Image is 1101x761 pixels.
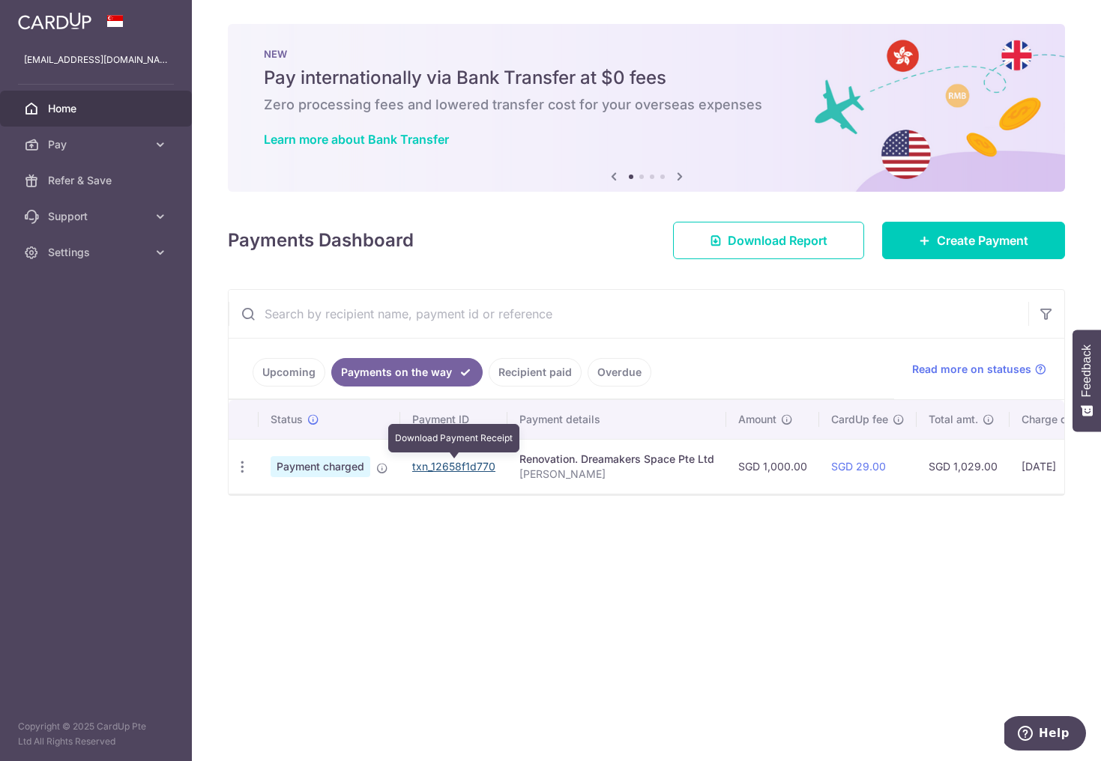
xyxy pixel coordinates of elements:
a: Upcoming [253,358,325,386]
span: Create Payment [937,231,1028,249]
a: SGD 29.00 [831,460,886,473]
p: [PERSON_NAME] [519,467,714,482]
td: SGD 1,000.00 [726,439,819,494]
span: CardUp fee [831,412,888,427]
span: Status [271,412,303,427]
span: Total amt. [929,412,978,427]
div: Renovation. Dreamakers Space Pte Ltd [519,452,714,467]
a: Create Payment [882,222,1065,259]
button: Feedback - Show survey [1073,330,1101,431]
p: [EMAIL_ADDRESS][DOMAIN_NAME] [24,52,168,67]
iframe: Opens a widget where you can find more information [1004,716,1086,754]
span: Settings [48,245,147,260]
a: Recipient paid [489,358,582,386]
span: Support [48,209,147,224]
p: NEW [264,48,1029,60]
td: SGD 1,029.00 [917,439,1010,494]
a: Download Report [673,222,864,259]
a: Learn more about Bank Transfer [264,132,449,147]
span: Refer & Save [48,173,147,188]
span: Pay [48,137,147,152]
a: Read more on statuses [912,362,1046,377]
span: Amount [738,412,776,427]
h4: Payments Dashboard [228,227,414,254]
th: Payment ID [400,400,507,439]
span: Read more on statuses [912,362,1031,377]
h6: Zero processing fees and lowered transfer cost for your overseas expenses [264,96,1029,114]
h5: Pay internationally via Bank Transfer at $0 fees [264,66,1029,90]
div: Download Payment Receipt [388,424,519,452]
input: Search by recipient name, payment id or reference [229,290,1028,338]
span: Home [48,101,147,116]
span: Feedback [1080,345,1094,397]
span: Charge date [1022,412,1083,427]
img: Bank transfer banner [228,24,1065,192]
a: Payments on the way [331,358,483,386]
a: txn_12658f1d770 [412,460,495,473]
a: Overdue [588,358,651,386]
img: CardUp [18,12,91,30]
span: Download Report [728,231,827,249]
th: Payment details [507,400,726,439]
span: Payment charged [271,456,370,477]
